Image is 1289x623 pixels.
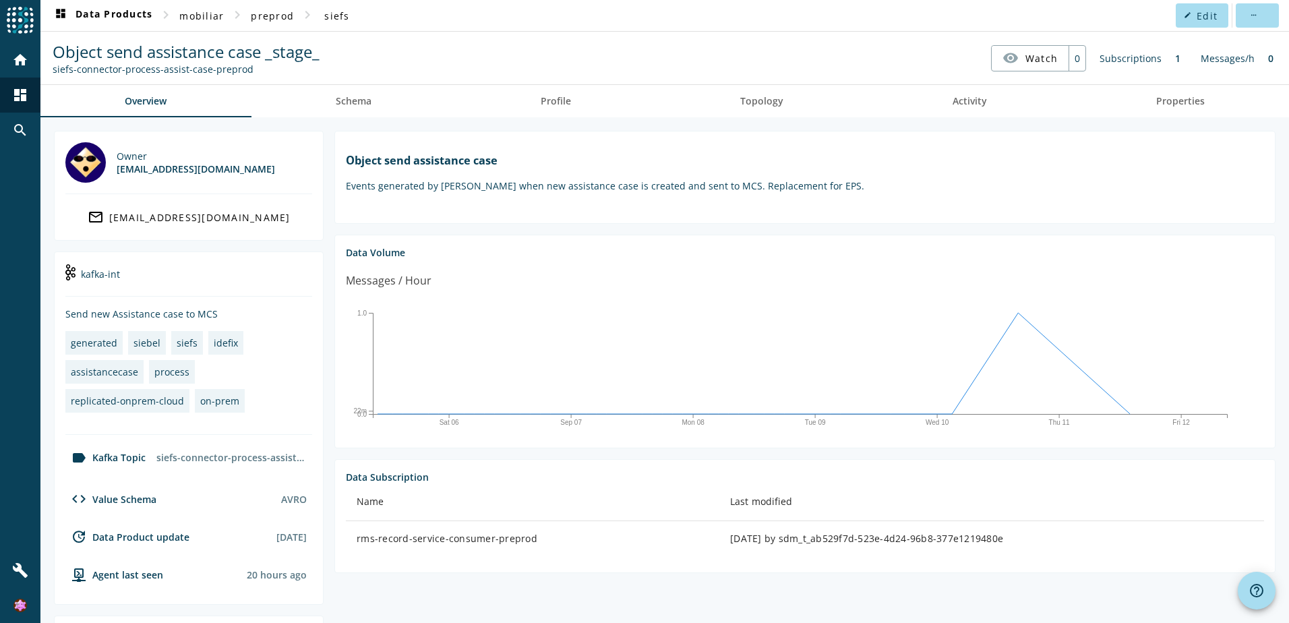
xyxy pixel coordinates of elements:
[1069,46,1085,71] div: 0
[926,419,949,426] text: Wed 10
[71,529,87,545] mat-icon: update
[324,9,349,22] span: siefs
[346,272,431,289] div: Messages / Hour
[12,87,28,103] mat-icon: dashboard
[65,529,189,545] div: Data Product update
[71,365,138,378] div: assistancecase
[1093,45,1168,71] div: Subscriptions
[299,7,316,23] mat-icon: chevron_right
[1184,11,1191,19] mat-icon: edit
[133,336,160,349] div: siebel
[1049,419,1071,426] text: Thu 11
[1025,47,1058,70] span: Watch
[53,40,320,63] span: Object send assistance case _stage_
[1261,45,1280,71] div: 0
[65,450,146,466] div: Kafka Topic
[1002,50,1019,66] mat-icon: visibility
[65,264,76,280] img: kafka-int
[357,309,367,316] text: 1.0
[1197,9,1218,22] span: Edit
[109,211,291,224] div: [EMAIL_ADDRESS][DOMAIN_NAME]
[200,394,239,407] div: on-prem
[251,9,294,22] span: preprod
[71,491,87,507] mat-icon: code
[719,483,1264,521] th: Last modified
[65,566,163,583] div: agent-env-preprod
[992,46,1069,70] button: Watch
[65,491,156,507] div: Value Schema
[53,7,69,24] mat-icon: dashboard
[281,493,307,506] div: AVRO
[245,3,299,28] button: preprod
[229,7,245,23] mat-icon: chevron_right
[357,410,367,417] text: 0.0
[117,162,275,175] div: [EMAIL_ADDRESS][DOMAIN_NAME]
[1176,3,1228,28] button: Edit
[12,562,28,578] mat-icon: build
[179,9,224,22] span: mobiliar
[336,96,371,106] span: Schema
[316,3,359,28] button: siefs
[214,336,238,349] div: idefix
[154,365,189,378] div: process
[276,531,307,543] div: [DATE]
[560,419,582,426] text: Sep 07
[158,7,174,23] mat-icon: chevron_right
[65,142,106,183] img: DL_301529@mobi.ch
[65,205,312,229] a: [EMAIL_ADDRESS][DOMAIN_NAME]
[1172,419,1190,426] text: Fri 12
[541,96,571,106] span: Profile
[1194,45,1261,71] div: Messages/h
[1168,45,1187,71] div: 1
[346,471,1264,483] div: Data Subscription
[682,419,705,426] text: Mon 08
[346,179,1264,192] p: Events generated by [PERSON_NAME] when new assistance case is created and sent to MCS. Replacemen...
[117,150,275,162] div: Owner
[12,52,28,68] mat-icon: home
[65,263,312,297] div: kafka-int
[13,599,27,612] img: 4e32eef03a832d2ee18a6d06e9a67099
[346,153,1264,168] h1: Object send assistance case
[440,419,459,426] text: Sat 06
[953,96,987,106] span: Activity
[740,96,783,106] span: Topology
[354,407,367,415] text: 22m
[71,336,117,349] div: generated
[357,532,709,545] div: rms-record-service-consumer-preprod
[247,568,307,581] div: Agents typically reports every 15min to 1h
[88,209,104,225] mat-icon: mail_outline
[346,483,719,521] th: Name
[12,122,28,138] mat-icon: search
[805,419,826,426] text: Tue 09
[7,7,34,34] img: spoud-logo.svg
[346,246,1264,259] div: Data Volume
[1156,96,1205,106] span: Properties
[125,96,167,106] span: Overview
[719,521,1264,556] td: [DATE] by sdm_t_ab529f7d-523e-4d24-96b8-377e1219480e
[53,7,152,24] span: Data Products
[174,3,229,28] button: mobiliar
[71,394,184,407] div: replicated-onprem-cloud
[1249,583,1265,599] mat-icon: help_outline
[65,307,312,320] div: Send new Assistance case to MCS
[177,336,198,349] div: siefs
[1249,11,1257,19] mat-icon: more_horiz
[47,3,158,28] button: Data Products
[53,63,320,76] div: Kafka Topic: siefs-connector-process-assist-case-preprod
[151,446,312,469] div: siefs-connector-process-assist-case-preprod
[71,450,87,466] mat-icon: label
